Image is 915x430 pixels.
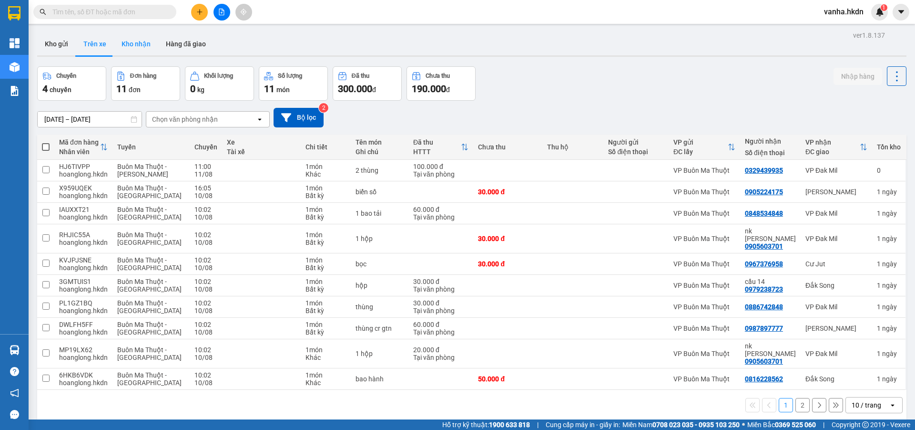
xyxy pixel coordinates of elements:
[194,354,217,361] div: 10/08
[194,256,217,264] div: 10:02
[745,342,796,357] div: nk nhật vũ
[130,73,156,79] div: Đơn hàng
[413,307,468,315] div: Tại văn phòng
[10,367,19,376] span: question-circle
[305,231,346,239] div: 1 món
[478,235,537,242] div: 30.000 đ
[194,285,217,293] div: 10/08
[407,66,476,101] button: Chưa thu190.000đ
[893,4,909,21] button: caret-down
[356,148,404,156] div: Ghi chú
[673,260,735,268] div: VP Buôn Ma Thuột
[673,188,735,196] div: VP Buôn Ma Thuột
[816,6,871,18] span: vanha.hkdn
[413,148,461,156] div: HTTT
[256,115,264,123] svg: open
[8,6,20,21] img: logo-vxr
[877,210,901,217] div: 1
[442,420,530,430] span: Hỗ trợ kỹ thuật:
[117,321,182,336] span: Buôn Ma Thuột - [GEOGRAPHIC_DATA]
[882,350,897,357] span: ngày
[823,420,824,430] span: |
[372,86,376,94] span: đ
[59,278,108,285] div: 3GMTUIS1
[834,68,882,85] button: Nhập hàng
[882,188,897,196] span: ngày
[413,278,468,285] div: 30.000 đ
[805,148,860,156] div: ĐC giao
[673,282,735,289] div: VP Buôn Ma Thuột
[264,83,274,94] span: 11
[305,307,346,315] div: Bất kỳ
[413,285,468,293] div: Tại văn phòng
[185,66,254,101] button: Khối lượng0kg
[853,30,885,41] div: ver 1.8.137
[305,163,346,170] div: 1 món
[852,400,881,410] div: 10 / trang
[889,401,896,409] svg: open
[608,148,663,156] div: Số điện thoại
[745,137,796,145] div: Người nhận
[305,278,346,285] div: 1 món
[546,420,620,430] span: Cung cấp máy in - giấy in:
[194,321,217,328] div: 10:02
[745,242,783,250] div: 0905603701
[413,346,468,354] div: 20.000 đ
[745,149,796,157] div: Số điện thoại
[117,163,168,178] span: Buôn Ma Thuột - [PERSON_NAME]
[862,421,869,428] span: copyright
[59,354,108,361] div: hoanglong.hkdn
[673,138,728,146] div: VP gửi
[413,328,468,336] div: Tại văn phòng
[59,299,108,307] div: PL1GZ1BQ
[805,188,867,196] div: [PERSON_NAME]
[152,115,218,124] div: Chọn văn phòng nhận
[218,9,225,15] span: file-add
[59,231,108,239] div: RHJIC55A
[114,32,158,55] button: Kho nhận
[805,303,867,311] div: VP Đak Mil
[877,375,901,383] div: 1
[111,66,180,101] button: Đơn hàng11đơn
[478,375,537,383] div: 50.000 đ
[356,210,404,217] div: 1 bao tải
[877,325,901,332] div: 1
[805,350,867,357] div: VP Đak Mil
[305,184,346,192] div: 1 món
[742,423,745,427] span: ⚪️
[673,235,735,242] div: VP Buôn Ma Thuột
[413,138,461,146] div: Đã thu
[194,184,217,192] div: 16:05
[59,371,108,379] div: 6HKB6VDK
[652,421,740,429] strong: 0708 023 035 - 0935 103 250
[194,231,217,239] div: 10:02
[37,32,76,55] button: Kho gửi
[194,328,217,336] div: 10/08
[305,346,346,354] div: 1 món
[59,138,100,146] div: Mã đơn hàng
[276,86,290,94] span: món
[489,421,530,429] strong: 1900 633 818
[305,379,346,387] div: Khác
[356,167,404,174] div: 2 thùng
[356,375,404,383] div: bao hành
[117,143,185,151] div: Tuyến
[37,66,106,101] button: Chuyến4chuyến
[117,299,182,315] span: Buôn Ma Thuột - [GEOGRAPHIC_DATA]
[608,138,663,146] div: Người gửi
[117,206,182,221] span: Buôn Ma Thuột - [GEOGRAPHIC_DATA]
[194,143,217,151] div: Chuyến
[204,73,233,79] div: Khối lượng
[745,278,796,285] div: cầu 14
[413,321,468,328] div: 60.000 đ
[305,264,346,272] div: Bất kỳ
[305,170,346,178] div: Khác
[356,260,404,268] div: bọc
[235,4,252,21] button: aim
[129,86,141,94] span: đơn
[194,379,217,387] div: 10/08
[882,303,897,311] span: ngày
[305,256,346,264] div: 1 món
[196,9,203,15] span: plus
[38,112,142,127] input: Select a date range.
